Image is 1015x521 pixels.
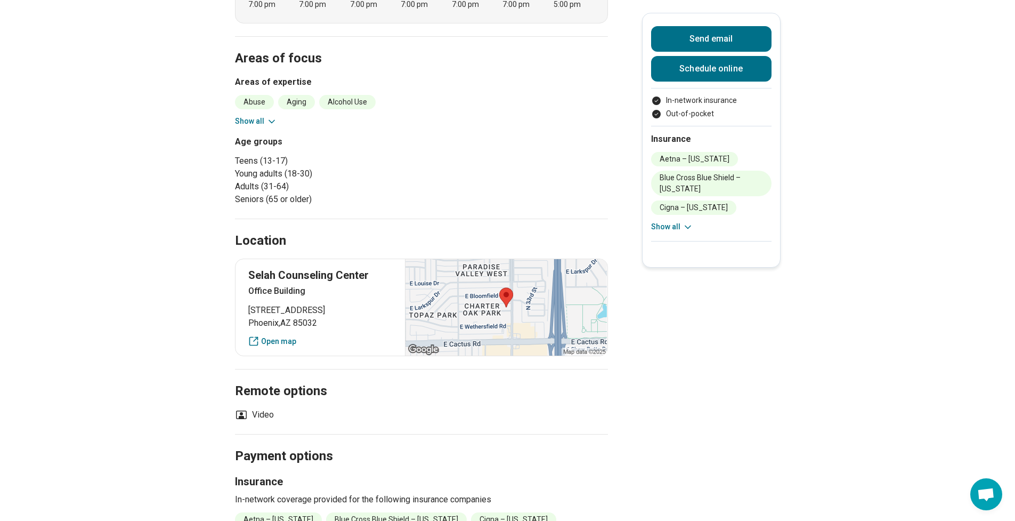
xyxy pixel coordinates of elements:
[651,95,772,106] li: In-network insurance
[235,232,286,250] h2: Location
[235,155,417,167] li: Teens (13-17)
[651,171,772,196] li: Blue Cross Blue Shield – [US_STATE]
[235,408,274,421] li: Video
[235,95,274,109] li: Abuse
[248,268,393,283] p: Selah Counseling Center
[651,152,738,166] li: Aetna – [US_STATE]
[235,76,608,89] h3: Areas of expertise
[235,116,277,127] button: Show all
[248,285,393,298] p: Office Building
[651,56,772,82] a: Schedule online
[248,336,393,347] a: Open map
[651,201,736,215] li: Cigna – [US_STATE]
[235,167,417,180] li: Young adults (18-30)
[651,95,772,119] ul: Payment options
[970,478,1002,510] div: Open chat
[235,135,417,148] h3: Age groups
[248,304,393,317] span: [STREET_ADDRESS]
[651,26,772,52] button: Send email
[235,24,608,68] h2: Areas of focus
[235,193,417,206] li: Seniors (65 or older)
[235,180,417,193] li: Adults (31-64)
[319,95,376,109] li: Alcohol Use
[235,474,608,489] h3: Insurance
[235,493,608,506] p: In-network coverage provided for the following insurance companies
[651,133,772,146] h2: Insurance
[651,221,693,233] button: Show all
[235,357,608,400] h2: Remote options
[248,317,393,330] span: Phoenix , AZ 85032
[651,108,772,119] li: Out-of-pocket
[235,422,608,466] h2: Payment options
[278,95,315,109] li: Aging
